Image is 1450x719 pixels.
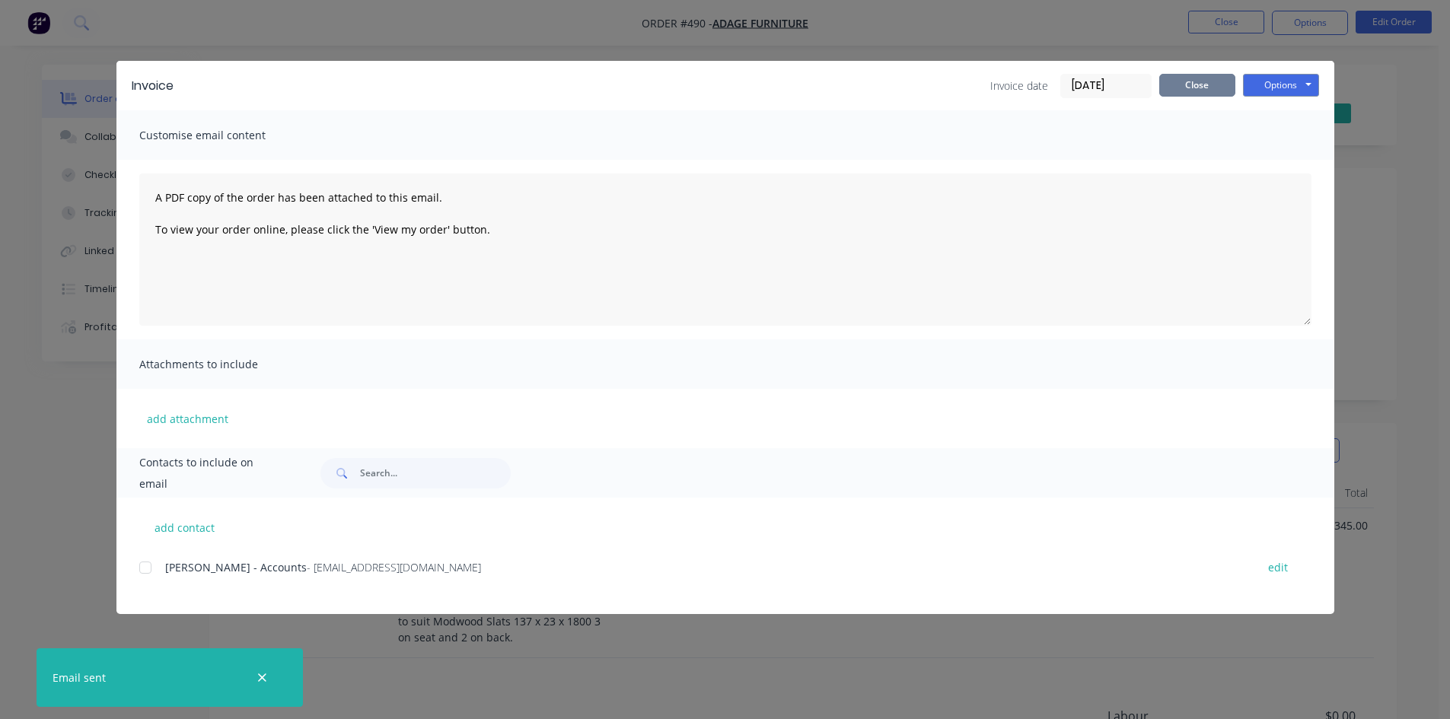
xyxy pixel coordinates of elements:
button: edit [1259,557,1297,577]
div: Email sent [53,670,106,686]
span: [PERSON_NAME] - Accounts [165,560,307,574]
textarea: A PDF copy of the order has been attached to this email. To view your order online, please click ... [139,173,1311,326]
span: Invoice date [990,78,1048,94]
span: Attachments to include [139,354,307,375]
span: Contacts to include on email [139,452,283,495]
span: - [EMAIL_ADDRESS][DOMAIN_NAME] [307,560,481,574]
button: Options [1243,74,1319,97]
button: Close [1159,74,1235,97]
div: Invoice [132,77,174,95]
span: Customise email content [139,125,307,146]
button: add contact [139,516,231,539]
button: add attachment [139,407,236,430]
input: Search... [360,458,511,488]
